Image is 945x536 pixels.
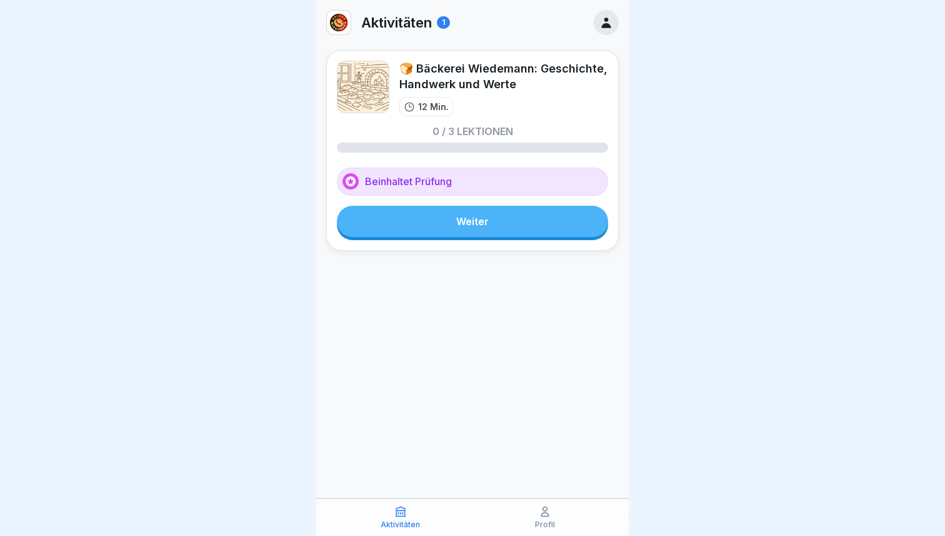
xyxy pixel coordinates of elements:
[327,11,351,34] img: ii8xueqhni43aqz5mob25rg7.png
[399,61,608,92] div: 🍞 Bäckerei Wiedemann: Geschichte, Handwerk und Werte
[337,206,608,237] a: Weiter
[437,16,450,29] div: 1
[418,100,449,113] p: 12 Min.
[361,14,432,31] p: Aktivitäten
[337,61,389,113] img: wmn6meijyonvb0t6e27bdrr3.png
[337,168,608,196] div: Beinhaltet Prüfung
[432,126,513,136] p: 0 / 3 Lektionen
[535,520,555,529] p: Profil
[381,520,420,529] p: Aktivitäten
